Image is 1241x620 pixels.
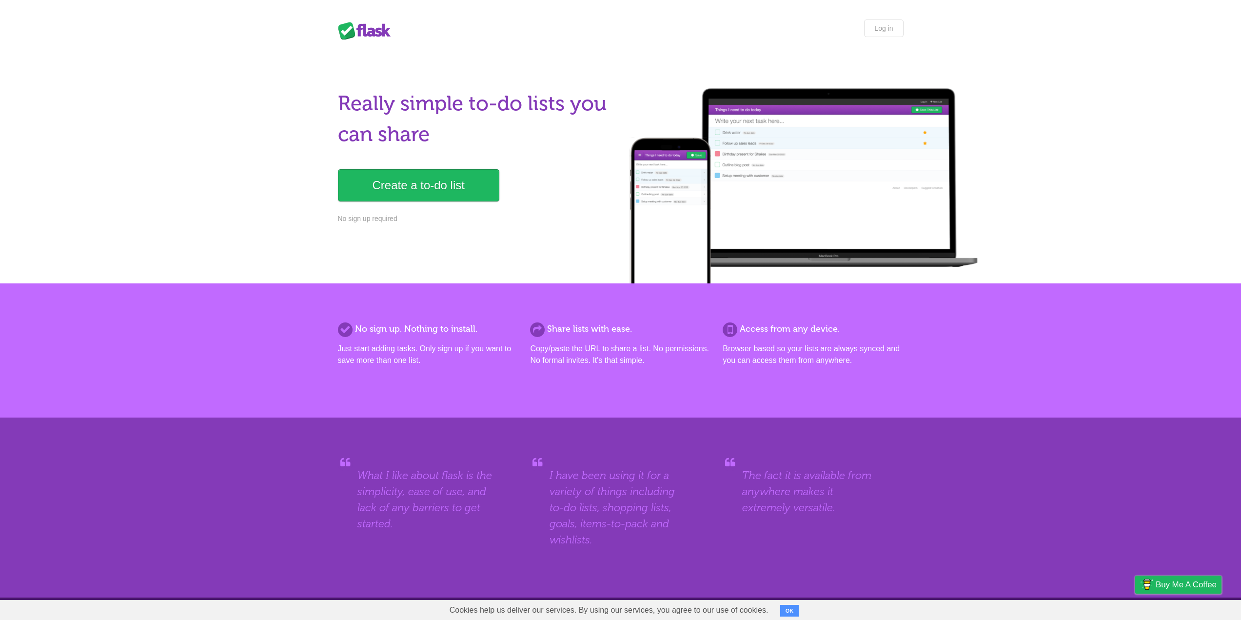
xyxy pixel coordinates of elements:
[338,22,396,40] div: Flask Lists
[338,343,518,366] p: Just start adding tasks. Only sign up if you want to save more than one list.
[530,322,710,336] h2: Share lists with ease.
[864,20,903,37] a: Log in
[338,322,518,336] h2: No sign up. Nothing to install.
[780,605,799,617] button: OK
[723,343,903,366] p: Browser based so your lists are always synced and you can access them from anywhere.
[440,600,778,620] span: Cookies help us deliver our services. By using our services, you agree to our use of cookies.
[550,467,691,548] blockquote: I have been using it for a variety of things including to-do lists, shopping lists, goals, items-...
[338,88,615,150] h1: Really simple to-do lists you can share
[338,169,499,201] a: Create a to-do list
[1135,576,1221,594] a: Buy me a coffee
[357,467,499,532] blockquote: What I like about flask is the simplicity, ease of use, and lack of any barriers to get started.
[530,343,710,366] p: Copy/paste the URL to share a list. No permissions. No formal invites. It's that simple.
[338,214,615,224] p: No sign up required
[1140,576,1153,593] img: Buy me a coffee
[1156,576,1217,593] span: Buy me a coffee
[723,322,903,336] h2: Access from any device.
[742,467,884,516] blockquote: The fact it is available from anywhere makes it extremely versatile.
